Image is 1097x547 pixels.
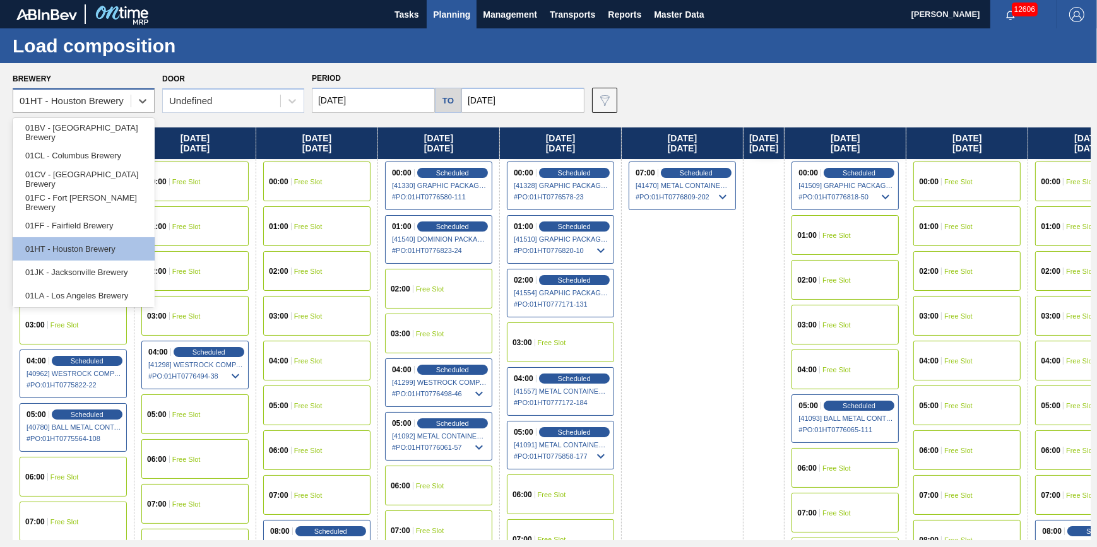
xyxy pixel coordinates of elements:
[514,297,608,312] span: # PO : 01HT0777171-131
[1041,268,1060,275] span: 02:00
[919,223,939,230] span: 01:00
[148,361,243,368] span: [41298] WESTROCK COMPANY - FOLDING CAR - 0008219776
[13,191,155,214] div: 01FC - Fort [PERSON_NAME] Brewery
[436,420,469,427] span: Scheduled
[919,447,939,454] span: 06:00
[16,9,77,20] img: TNhmsLtSVTkK8tSr43FrP2fwEKptu5GPRR3wAAAABJRU5ErkJggg==
[944,268,973,275] span: Free Slot
[514,375,533,382] span: 04:00
[798,169,818,177] span: 00:00
[944,357,973,365] span: Free Slot
[797,232,817,239] span: 01:00
[538,491,566,498] span: Free Slot
[27,431,121,446] span: # PO : 01HT0775564-108
[822,509,851,517] span: Free Slot
[680,169,713,177] span: Scheduled
[269,357,288,365] span: 04:00
[294,178,323,185] span: Free Slot
[294,447,323,454] span: Free Slot
[147,411,167,418] span: 05:00
[558,223,591,230] span: Scheduled
[797,509,817,517] span: 07:00
[538,536,566,543] span: Free Slot
[392,189,487,204] span: # PO : 01HT0776580-111
[27,411,46,418] span: 05:00
[27,357,46,365] span: 04:00
[392,420,412,427] span: 05:00
[843,169,875,177] span: Scheduled
[944,312,973,320] span: Free Slot
[13,144,155,167] div: 01CL - Columbus Brewery
[1041,223,1060,230] span: 01:00
[622,127,743,159] div: [DATE] [DATE]
[391,482,410,490] span: 06:00
[172,178,201,185] span: Free Slot
[1066,447,1094,454] span: Free Slot
[822,232,851,239] span: Free Slot
[391,285,410,293] span: 02:00
[27,423,121,431] span: [40780] BALL METAL CONTAINER GROUP - 0008342641
[392,243,487,258] span: # PO : 01HT0776823-24
[514,182,608,189] span: [41328] GRAPHIC PACKAGING INTERNATIONA - 0008221069
[513,339,532,346] span: 03:00
[294,491,323,499] span: Free Slot
[134,127,256,159] div: [DATE] [DATE]
[172,500,201,508] span: Free Slot
[147,456,167,463] span: 06:00
[13,214,155,237] div: 01FF - Fairfield Brewery
[461,88,584,113] input: mm/dd/yyyy
[270,527,290,535] span: 08:00
[172,456,201,463] span: Free Slot
[1012,3,1038,16] span: 12606
[1041,312,1060,320] span: 03:00
[147,312,167,320] span: 03:00
[798,415,893,422] span: [41093] BALL METAL CONTAINER GROUP - 0008342641
[1041,357,1060,365] span: 04:00
[25,473,45,481] span: 06:00
[500,127,621,159] div: [DATE] [DATE]
[1069,7,1084,22] img: Logout
[294,312,323,320] span: Free Slot
[25,518,45,526] span: 07:00
[269,268,288,275] span: 02:00
[798,422,893,437] span: # PO : 01HT0776065-111
[392,223,412,230] span: 01:00
[13,121,155,144] div: 01BV - [GEOGRAPHIC_DATA] Brewery
[392,366,412,373] span: 04:00
[294,357,323,365] span: Free Slot
[71,357,104,365] span: Scheduled
[13,167,155,191] div: 01CV - [GEOGRAPHIC_DATA] Brewery
[1041,402,1060,409] span: 05:00
[919,402,939,409] span: 05:00
[636,189,730,204] span: # PO : 01HT0776809-202
[1066,491,1094,499] span: Free Slot
[294,223,323,230] span: Free Slot
[148,348,168,356] span: 04:00
[436,366,469,373] span: Scheduled
[919,268,939,275] span: 02:00
[269,312,288,320] span: 03:00
[944,536,973,544] span: Free Slot
[20,96,124,107] div: 01HT - Houston Brewery
[592,88,617,113] button: icon-filter-gray
[269,402,288,409] span: 05:00
[822,276,851,284] span: Free Slot
[798,402,818,409] span: 05:00
[147,268,167,275] span: 02:00
[558,375,591,382] span: Scheduled
[1066,268,1094,275] span: Free Slot
[147,223,167,230] span: 01:00
[269,491,288,499] span: 07:00
[797,276,817,284] span: 02:00
[654,7,704,22] span: Master Data
[944,223,973,230] span: Free Slot
[514,387,608,395] span: [41557] METAL CONTAINER CORPORATION - 0008219743
[27,377,121,392] span: # PO : 01HT0775822-22
[27,370,121,377] span: [40962] WESTROCK COMPANY - FOLDING CAR - 0008219776
[50,473,79,481] span: Free Slot
[514,169,533,177] span: 00:00
[538,339,566,346] span: Free Slot
[514,235,608,243] span: [41510] GRAPHIC PACKAGING INTERNATIONA - 0008221069
[433,7,470,22] span: Planning
[1066,357,1094,365] span: Free Slot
